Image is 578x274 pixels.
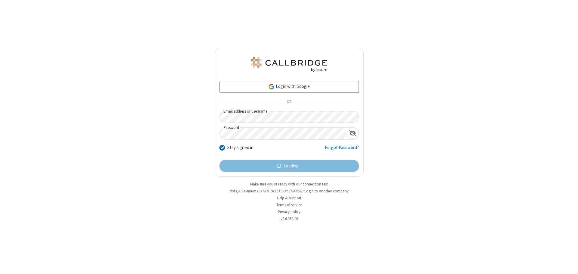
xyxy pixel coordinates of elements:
li: v2.6.352.10 [215,216,364,222]
span: Loading... [284,163,301,170]
a: Terms of service [276,202,302,207]
a: Help & support [277,195,301,201]
input: Password [220,128,347,139]
img: QA Selenium DO NOT DELETE OR CHANGE [250,57,328,72]
img: google-icon.png [268,83,275,90]
a: Privacy policy [278,209,300,214]
button: Loading... [219,160,359,172]
a: Make sure you're ready with our connection test [250,182,328,187]
button: Login to another company [304,188,349,194]
span: OR [284,98,294,106]
a: Login with Google [219,81,359,93]
label: Stay signed in [227,144,253,151]
iframe: Chat [563,258,573,270]
input: Email address or username [219,111,359,123]
div: Show password [347,128,359,139]
li: Not QA Selenium DO NOT DELETE OR CHANGE? [215,188,364,194]
a: Forgot Password? [325,144,359,156]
